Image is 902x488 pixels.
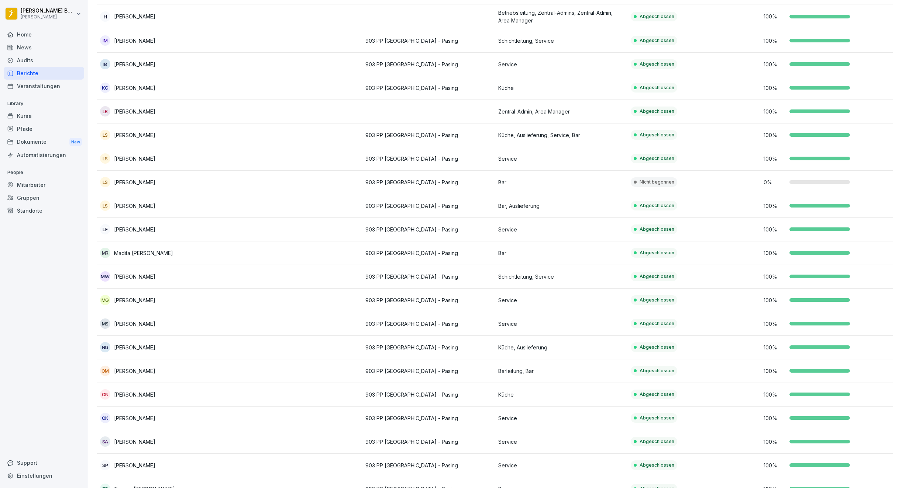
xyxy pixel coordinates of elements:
[498,461,625,469] p: Service
[640,462,674,468] p: Abgeschlossen
[640,202,674,209] p: Abgeschlossen
[365,273,492,280] p: 903 PP [GEOGRAPHIC_DATA] - Pasing
[365,202,492,210] p: 903 PP [GEOGRAPHIC_DATA] - Pasing
[764,131,786,139] p: 100 %
[4,456,84,469] div: Support
[4,28,84,41] div: Home
[114,226,155,233] p: [PERSON_NAME]
[764,60,786,68] p: 100 %
[100,389,110,400] div: ON
[764,13,786,20] p: 100 %
[498,367,625,375] p: Barleitung, Bar
[498,178,625,186] p: Bar
[4,191,84,204] a: Gruppen
[764,249,786,257] p: 100 %
[21,8,75,14] p: [PERSON_NAME] Bogomolec
[640,415,674,421] p: Abgeschlossen
[100,342,110,352] div: NG
[4,204,84,217] a: Standorte
[114,202,155,210] p: [PERSON_NAME]
[365,461,492,469] p: 903 PP [GEOGRAPHIC_DATA] - Pasing
[365,391,492,398] p: 903 PP [GEOGRAPHIC_DATA] - Pasing
[764,414,786,422] p: 100 %
[498,249,625,257] p: Bar
[764,202,786,210] p: 100 %
[498,155,625,163] p: Service
[764,344,786,351] p: 100 %
[640,108,674,115] p: Abgeschlossen
[4,109,84,122] a: Kurse
[764,273,786,280] p: 100 %
[100,413,110,423] div: OK
[114,461,155,469] p: [PERSON_NAME]
[640,391,674,398] p: Abgeschlossen
[100,366,110,376] div: OM
[365,226,492,233] p: 903 PP [GEOGRAPHIC_DATA] - Pasing
[365,296,492,304] p: 903 PP [GEOGRAPHIC_DATA] - Pasing
[4,178,84,191] a: Mitarbeiter
[100,436,110,447] div: SA
[498,414,625,422] p: Service
[640,179,674,185] p: Nicht begonnen
[365,414,492,422] p: 903 PP [GEOGRAPHIC_DATA] - Pasing
[365,178,492,186] p: 903 PP [GEOGRAPHIC_DATA] - Pasing
[100,271,110,282] div: MW
[498,320,625,328] p: Service
[764,367,786,375] p: 100 %
[100,201,110,211] div: LS
[100,295,110,305] div: MG
[764,155,786,163] p: 100 %
[640,155,674,162] p: Abgeschlossen
[498,273,625,280] p: Schichtleitung, Service
[764,391,786,398] p: 100 %
[498,296,625,304] p: Service
[764,226,786,233] p: 100 %
[764,84,786,92] p: 100 %
[114,178,155,186] p: [PERSON_NAME]
[640,367,674,374] p: Abgeschlossen
[640,320,674,327] p: Abgeschlossen
[114,84,155,92] p: [PERSON_NAME]
[640,37,674,44] p: Abgeschlossen
[498,84,625,92] p: Küche
[4,41,84,54] a: News
[764,178,786,186] p: 0 %
[365,438,492,446] p: 903 PP [GEOGRAPHIC_DATA] - Pasing
[640,438,674,445] p: Abgeschlossen
[100,224,110,234] div: LF
[4,149,84,161] div: Automatisierungen
[69,138,82,146] div: New
[114,344,155,351] p: [PERSON_NAME]
[4,469,84,482] a: Einstellungen
[4,67,84,80] a: Berichte
[114,37,155,45] p: [PERSON_NAME]
[114,108,155,115] p: [PERSON_NAME]
[640,61,674,67] p: Abgeschlossen
[365,60,492,68] p: 903 PP [GEOGRAPHIC_DATA] - Pasing
[114,131,155,139] p: [PERSON_NAME]
[498,226,625,233] p: Service
[114,391,155,398] p: [PERSON_NAME]
[114,13,155,20] p: [PERSON_NAME]
[100,177,110,187] div: LS
[100,83,110,93] div: KC
[100,106,110,116] div: LB
[114,273,155,280] p: [PERSON_NAME]
[365,367,492,375] p: 903 PP [GEOGRAPHIC_DATA] - Pasing
[114,296,155,304] p: [PERSON_NAME]
[21,14,75,20] p: [PERSON_NAME]
[100,35,110,46] div: IM
[498,108,625,115] p: Zentral-Admin, Area Manager
[114,367,155,375] p: [PERSON_NAME]
[365,344,492,351] p: 903 PP [GEOGRAPHIC_DATA] - Pasing
[764,320,786,328] p: 100 %
[4,122,84,135] a: Pfade
[498,438,625,446] p: Service
[498,9,625,24] p: Betriebsleitung, Zentral-Admins, Zentral-Admin, Area Manager
[640,84,674,91] p: Abgeschlossen
[498,131,625,139] p: Küche, Auslieferung, Service, Bar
